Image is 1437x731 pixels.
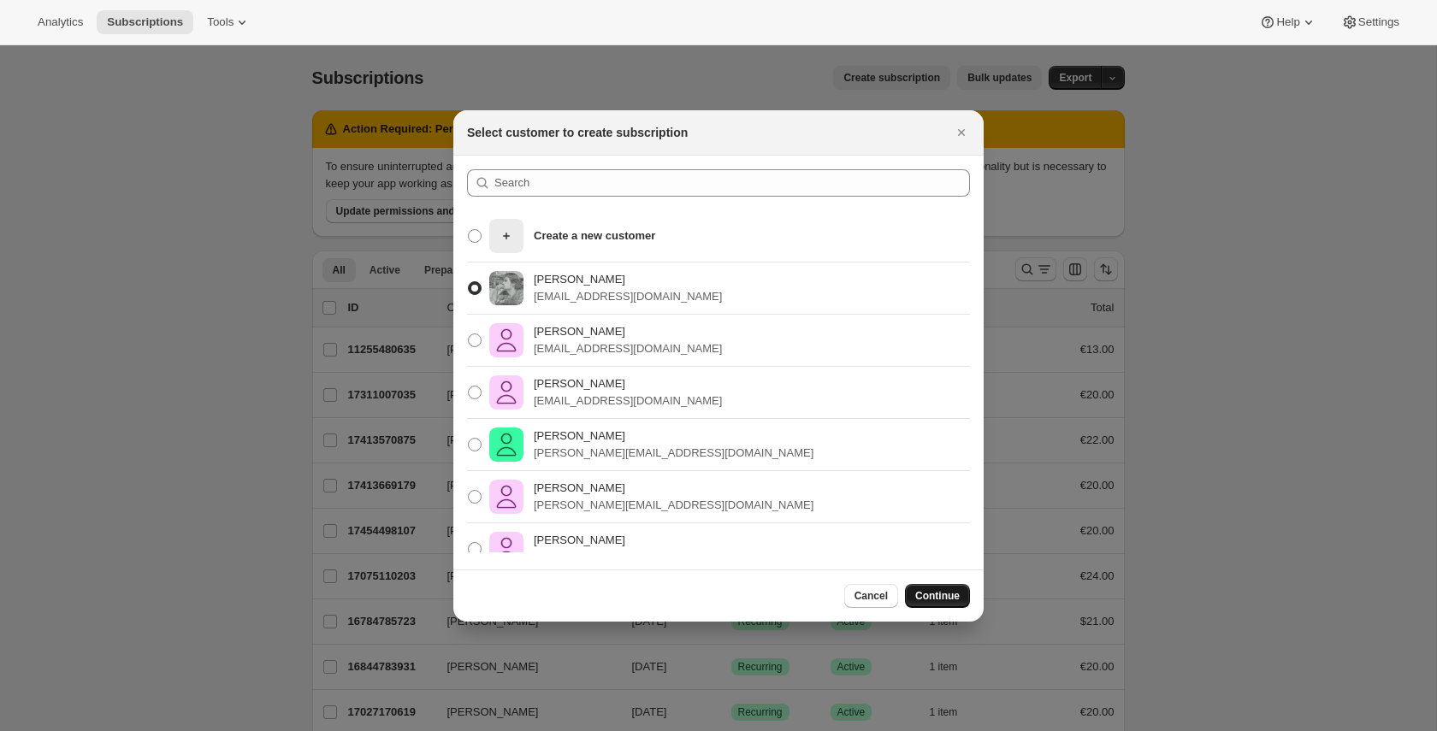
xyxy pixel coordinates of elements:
[534,427,813,445] p: [PERSON_NAME]
[534,375,722,392] p: [PERSON_NAME]
[534,497,813,514] p: [PERSON_NAME][EMAIL_ADDRESS][DOMAIN_NAME]
[855,589,888,603] span: Cancel
[107,15,183,29] span: Subscriptions
[534,340,722,357] p: [EMAIL_ADDRESS][DOMAIN_NAME]
[27,10,93,34] button: Analytics
[1276,15,1299,29] span: Help
[494,169,970,197] input: Search
[97,10,193,34] button: Subscriptions
[534,480,813,497] p: [PERSON_NAME]
[1331,10,1410,34] button: Settings
[534,392,722,410] p: [EMAIL_ADDRESS][DOMAIN_NAME]
[534,227,655,245] p: Create a new customer
[534,549,813,566] p: [PERSON_NAME][EMAIL_ADDRESS][DOMAIN_NAME]
[197,10,261,34] button: Tools
[534,445,813,462] p: [PERSON_NAME][EMAIL_ADDRESS][DOMAIN_NAME]
[534,288,722,305] p: [EMAIL_ADDRESS][DOMAIN_NAME]
[38,15,83,29] span: Analytics
[534,532,813,549] p: [PERSON_NAME]
[467,124,688,141] h2: Select customer to create subscription
[1249,10,1327,34] button: Help
[905,584,970,608] button: Continue
[207,15,234,29] span: Tools
[915,589,960,603] span: Continue
[534,271,722,288] p: [PERSON_NAME]
[949,121,973,144] button: Close
[1358,15,1399,29] span: Settings
[534,323,722,340] p: [PERSON_NAME]
[844,584,898,608] button: Cancel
